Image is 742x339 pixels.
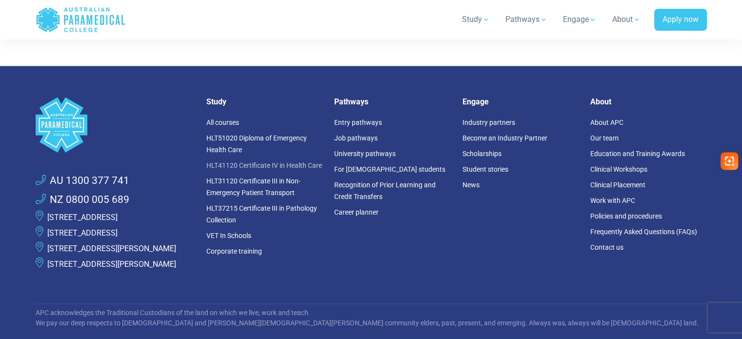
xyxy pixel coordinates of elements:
[206,177,301,197] a: HLT31120 Certificate III in Non-Emergency Patient Transport
[590,243,623,251] a: Contact us
[456,6,496,33] a: Study
[590,150,685,158] a: Education and Training Awards
[462,119,515,126] a: Industry partners
[590,134,619,142] a: Our team
[47,213,118,222] a: [STREET_ADDRESS]
[462,181,480,189] a: News
[462,134,547,142] a: Become an Industry Partner
[206,247,262,255] a: Corporate training
[36,173,129,189] a: AU 1300 377 741
[590,197,635,204] a: Work with APC
[557,6,602,33] a: Engage
[36,97,195,152] a: Space
[334,150,396,158] a: University pathways
[206,134,307,154] a: HLT51020 Diploma of Emergency Health Care
[47,259,176,269] a: [STREET_ADDRESS][PERSON_NAME]
[36,192,129,208] a: NZ 0800 005 689
[334,181,436,200] a: Recognition of Prior Learning and Credit Transfers
[206,204,317,224] a: HLT37215 Certificate III in Pathology Collection
[462,165,508,173] a: Student stories
[462,97,579,106] h5: Engage
[334,97,451,106] h5: Pathways
[206,119,239,126] a: All courses
[590,97,707,106] h5: About
[334,119,382,126] a: Entry pathways
[47,228,118,238] a: [STREET_ADDRESS]
[36,308,707,328] p: APC acknowledges the Traditional Custodians of the land on which we live, work and teach. We pay ...
[334,134,378,142] a: Job pathways
[606,6,646,33] a: About
[590,119,623,126] a: About APC
[590,212,662,220] a: Policies and procedures
[206,97,323,106] h5: Study
[36,4,126,36] a: Australian Paramedical College
[590,181,645,189] a: Clinical Placement
[590,228,697,236] a: Frequently Asked Questions (FAQs)
[334,208,379,216] a: Career planner
[590,165,647,173] a: Clinical Workshops
[500,6,553,33] a: Pathways
[47,244,176,253] a: [STREET_ADDRESS][PERSON_NAME]
[462,150,501,158] a: Scholarships
[206,161,322,169] a: HLT41120 Certificate IV in Health Care
[206,232,251,239] a: VET In Schools
[654,9,707,31] a: Apply now
[334,165,445,173] a: For [DEMOGRAPHIC_DATA] students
